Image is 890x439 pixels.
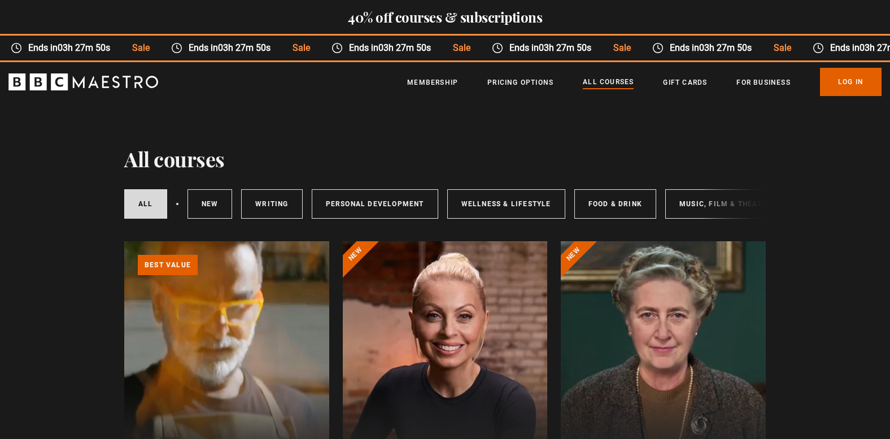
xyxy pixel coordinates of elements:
span: Ends in [22,41,121,55]
span: Ends in [343,41,442,55]
span: Ends in [664,41,762,55]
svg: BBC Maestro [8,73,158,90]
span: Sale [762,41,801,55]
a: Gift Cards [663,77,707,88]
a: For business [736,77,790,88]
time: 03h 27m 50s [699,42,752,53]
a: Music, Film & Theatre [665,189,786,219]
a: Wellness & Lifestyle [447,189,565,219]
span: Ends in [503,41,602,55]
span: Sale [281,41,320,55]
span: Sale [602,41,641,55]
a: Log In [820,68,882,96]
a: Writing [241,189,302,219]
time: 03h 27m 50s [378,42,431,53]
a: Pricing Options [487,77,553,88]
nav: Primary [407,68,882,96]
h1: All courses [124,147,225,171]
a: Food & Drink [574,189,656,219]
time: 03h 27m 50s [58,42,110,53]
span: Sale [121,41,160,55]
a: New [187,189,233,219]
span: Sale [442,41,481,55]
span: Ends in [182,41,281,55]
a: All [124,189,167,219]
time: 03h 27m 50s [218,42,271,53]
time: 03h 27m 50s [539,42,591,53]
a: Personal Development [312,189,438,219]
p: Best value [138,255,198,275]
a: Membership [407,77,458,88]
a: All Courses [583,76,634,89]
